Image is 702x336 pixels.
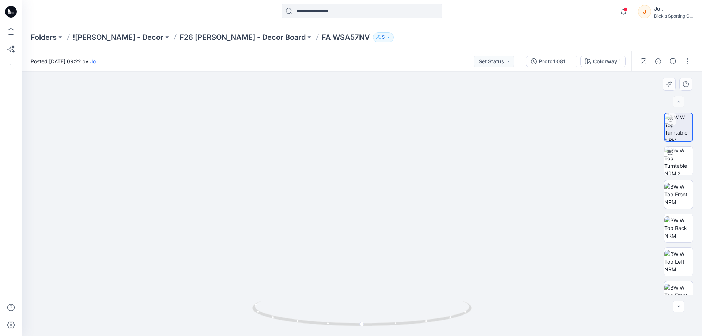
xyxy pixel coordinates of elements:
[664,147,693,175] img: BW W Top Turntable NRM 2
[638,5,651,18] div: J
[654,13,693,19] div: Dick's Sporting G...
[526,56,577,67] button: Proto1 081225
[664,216,693,239] img: BW W Top Back NRM
[652,56,664,67] button: Details
[90,58,99,64] a: Jo .
[665,113,692,141] img: BW W Top Turntable NRM
[31,57,99,65] span: Posted [DATE] 09:22 by
[373,32,394,42] button: 5
[31,32,57,42] a: Folders
[73,32,163,42] a: ![PERSON_NAME] - Decor
[664,250,693,273] img: BW W Top Left NRM
[539,57,573,65] div: Proto1 081225
[664,284,693,307] img: BW W Top Front Chest NRM
[593,57,621,65] div: Colorway 1
[180,32,306,42] a: F26 [PERSON_NAME] - Decor Board
[580,56,626,67] button: Colorway 1
[322,32,370,42] p: FA WSA57NV
[382,33,385,41] p: 5
[664,183,693,206] img: BW W Top Front NRM
[654,4,693,13] div: Jo .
